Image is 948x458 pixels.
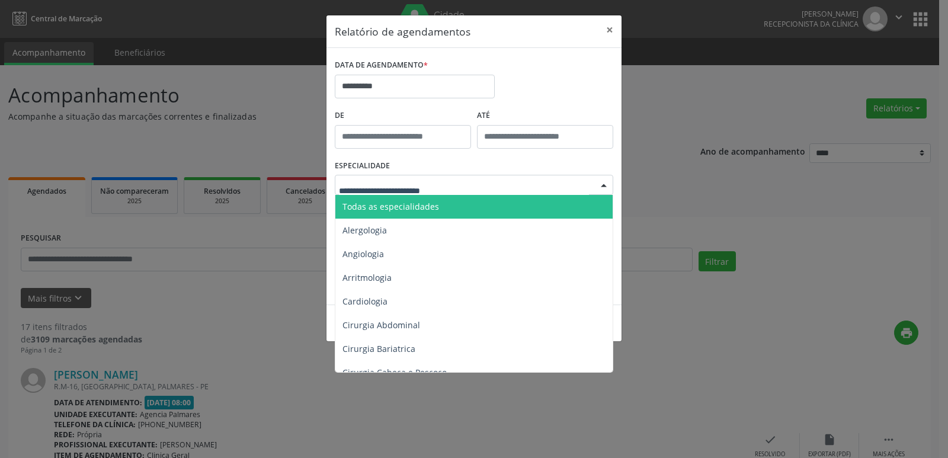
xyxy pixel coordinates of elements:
[477,107,613,125] label: ATÉ
[342,296,387,307] span: Cardiologia
[342,225,387,236] span: Alergologia
[342,201,439,212] span: Todas as especialidades
[598,15,622,44] button: Close
[335,56,428,75] label: DATA DE AGENDAMENTO
[342,319,420,331] span: Cirurgia Abdominal
[342,248,384,260] span: Angiologia
[335,24,470,39] h5: Relatório de agendamentos
[342,272,392,283] span: Arritmologia
[335,107,471,125] label: De
[342,367,447,378] span: Cirurgia Cabeça e Pescoço
[342,343,415,354] span: Cirurgia Bariatrica
[335,157,390,175] label: ESPECIALIDADE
